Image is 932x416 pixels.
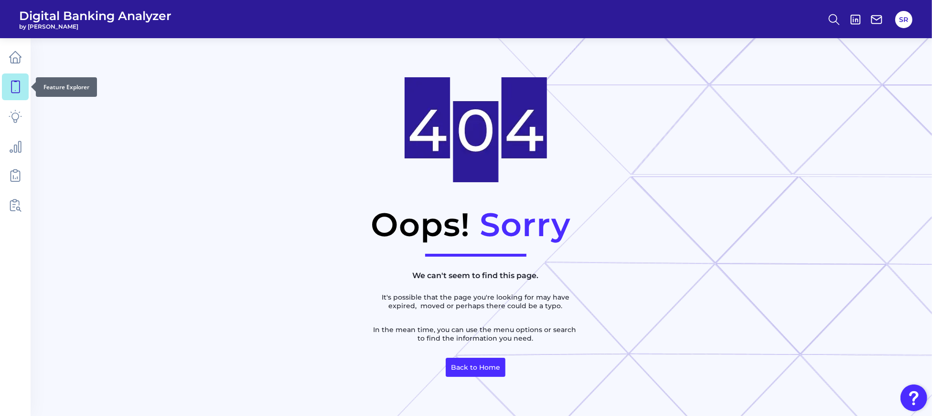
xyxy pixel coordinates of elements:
[36,77,97,97] div: Feature Explorer
[371,266,581,285] h2: We can't seem to find this page.
[446,358,505,377] a: Back to Home
[480,205,571,244] h1: Sorry
[895,11,912,28] button: SR
[405,77,547,182] img: NotFoundImage
[371,205,471,244] h1: Oops!
[371,293,581,310] p: It's possible that the page you're looking for may have expired, moved or perhaps there could be ...
[371,325,581,343] p: In the mean time, you can use the menu options or search to find the information you need.
[19,23,171,30] span: by [PERSON_NAME]
[900,385,927,411] button: Open Resource Center
[19,9,171,23] span: Digital Banking Analyzer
